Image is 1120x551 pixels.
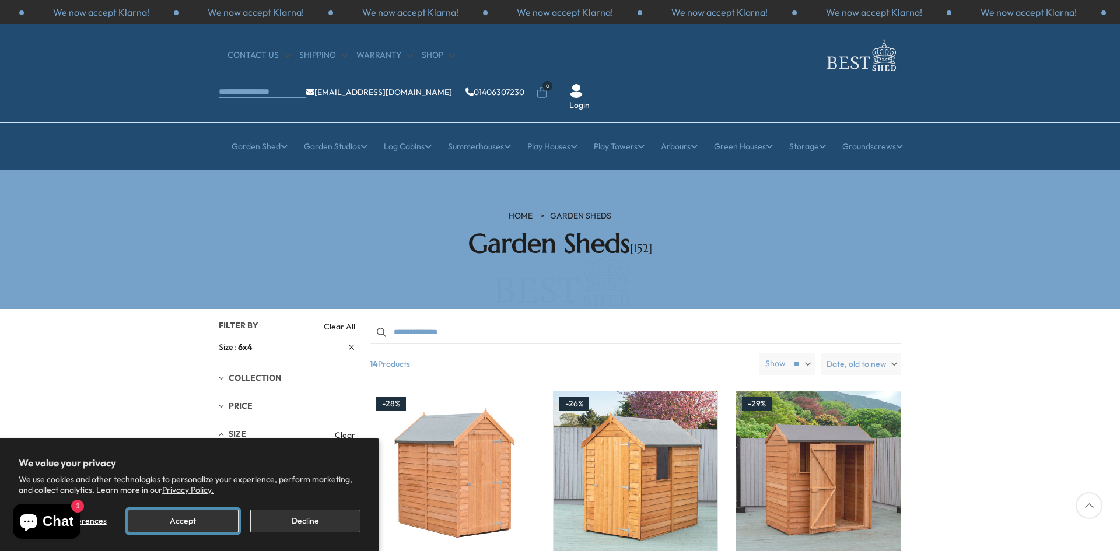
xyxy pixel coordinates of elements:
button: Accept [128,510,238,532]
a: Privacy Policy. [162,485,213,495]
inbox-online-store-chat: Shopify online store chat [9,504,84,542]
h2: We value your privacy [19,457,360,469]
p: We use cookies and other technologies to personalize your experience, perform marketing, and coll... [19,474,360,495]
button: Decline [250,510,360,532]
